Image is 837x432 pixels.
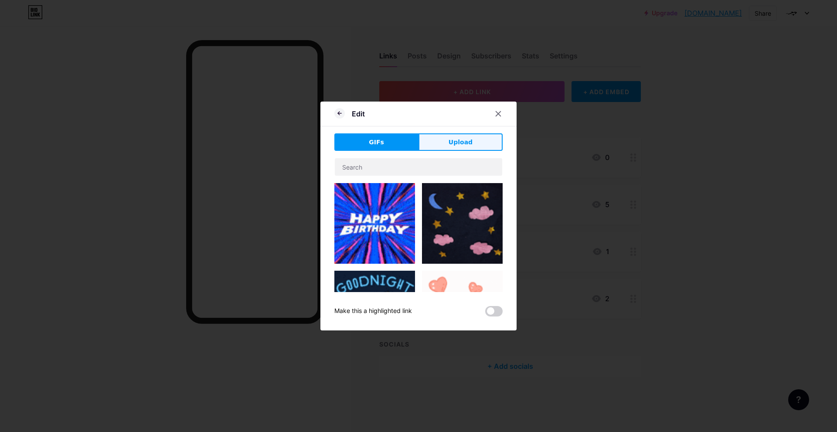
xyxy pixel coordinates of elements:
[334,183,415,264] img: Gihpy
[422,271,503,351] img: Gihpy
[418,133,503,151] button: Upload
[422,183,503,264] img: Gihpy
[369,138,384,147] span: GIFs
[334,271,415,351] img: Gihpy
[334,306,412,316] div: Make this a highlighted link
[334,133,418,151] button: GIFs
[352,109,365,119] div: Edit
[335,158,502,176] input: Search
[449,138,473,147] span: Upload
